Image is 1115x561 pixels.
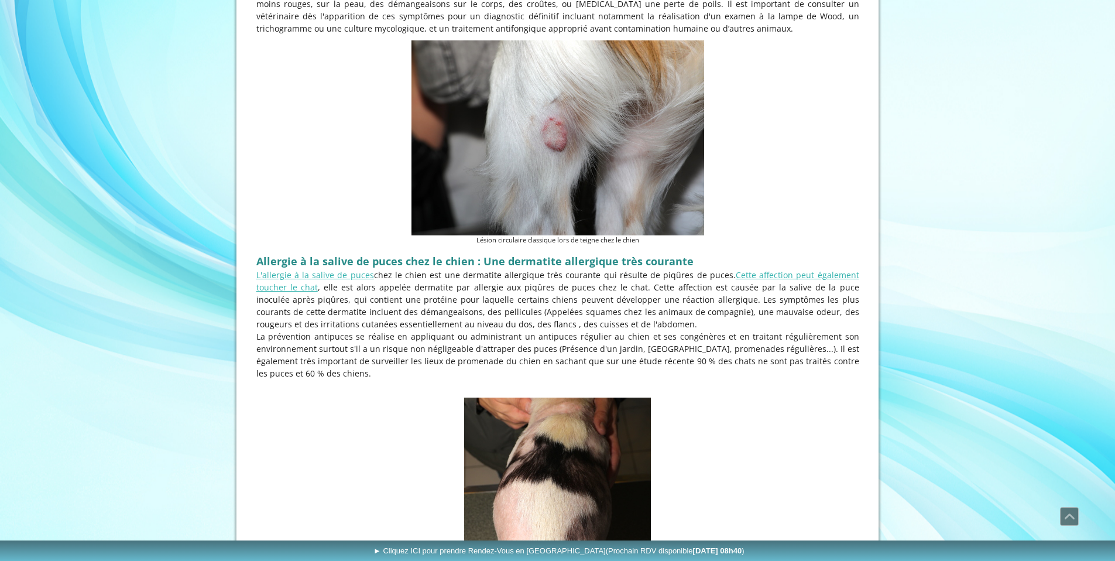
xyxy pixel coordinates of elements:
[256,269,859,293] a: Cette affection peut également toucher le chat
[256,254,694,268] strong: Allergie à la salive de puces chez le chien : Une dermatite allergique très courante
[411,40,704,235] img: Lésion circulaire classique lors de teigne chez le chien
[256,269,859,330] p: chez le chien est une dermatite allergique très courante qui résulte de piqûres de puces. , elle ...
[256,269,374,280] a: L'allergie à la salive de puces
[606,546,745,555] span: (Prochain RDV disponible )
[256,330,859,379] p: La prévention antipuces se réalise en appliquant ou administrant un antipuces régulier au chien e...
[1061,508,1078,525] span: Défiler vers le haut
[411,235,704,245] figcaption: Lésion circulaire classique lors de teigne chez le chien
[693,546,742,555] b: [DATE] 08h40
[1060,507,1079,526] a: Défiler vers le haut
[373,546,745,555] span: ► Cliquez ICI pour prendre Rendez-Vous en [GEOGRAPHIC_DATA]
